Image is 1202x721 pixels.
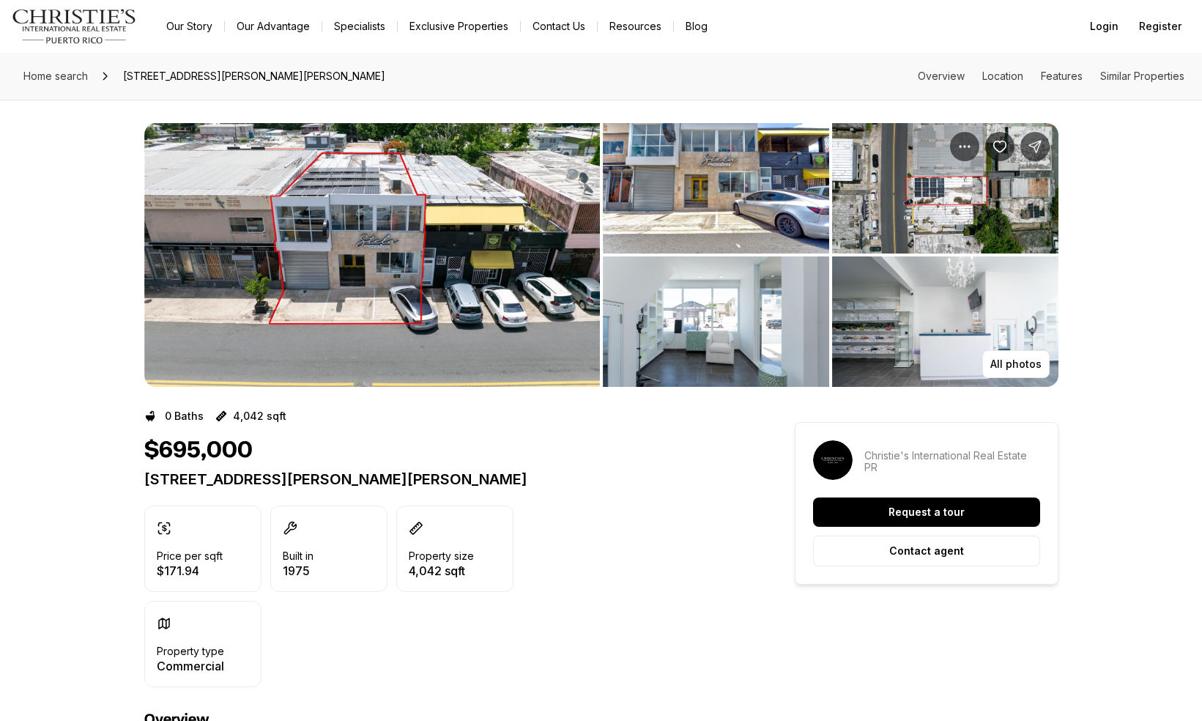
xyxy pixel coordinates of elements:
p: Commercial [157,660,224,672]
a: Skip to: Overview [918,70,965,82]
span: Login [1090,21,1118,32]
span: [STREET_ADDRESS][PERSON_NAME][PERSON_NAME] [117,64,391,88]
p: 1975 [283,565,314,577]
button: Login [1081,12,1127,41]
button: Register [1130,12,1190,41]
button: View image gallery [832,256,1058,387]
a: Resources [598,16,673,37]
nav: Page section menu [918,70,1184,82]
a: Our Story [155,16,224,37]
h1: $695,000 [144,437,253,465]
p: Contact agent [889,545,964,557]
p: All photos [990,358,1042,370]
p: $171.94 [157,565,223,577]
li: 2 of 7 [603,123,1058,387]
a: Specialists [322,16,397,37]
a: Skip to: Similar Properties [1100,70,1184,82]
li: 1 of 7 [144,123,600,387]
p: Christie's International Real Estate PR [864,450,1040,473]
a: Blog [674,16,719,37]
a: Skip to: Location [982,70,1023,82]
a: Home search [18,64,94,88]
a: Skip to: Features [1041,70,1083,82]
span: Register [1139,21,1181,32]
p: 4,042 sqft [409,565,474,577]
div: Listing Photos [144,123,1058,387]
span: Home search [23,70,88,82]
button: All photos [982,350,1050,378]
p: 4,042 sqft [233,410,286,422]
a: Exclusive Properties [398,16,520,37]
button: View image gallery [144,123,600,387]
img: logo [12,9,137,44]
button: View image gallery [603,123,829,254]
button: Share Property: 1400 AMERICO MIRANDA AVE [1020,132,1050,161]
button: Save Property: 1400 AMERICO MIRANDA AVE [985,132,1014,161]
a: Our Advantage [225,16,322,37]
button: Contact Us [521,16,597,37]
p: Property type [157,646,224,657]
button: View image gallery [603,256,829,387]
p: Request a tour [888,506,965,518]
button: Property options [950,132,979,161]
p: [STREET_ADDRESS][PERSON_NAME][PERSON_NAME] [144,470,742,488]
p: 0 Baths [165,410,204,422]
button: Contact agent [813,536,1040,566]
p: Price per sqft [157,550,223,562]
button: Request a tour [813,498,1040,527]
button: View image gallery [832,123,1058,254]
p: Property size [409,550,474,562]
p: Built in [283,550,314,562]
